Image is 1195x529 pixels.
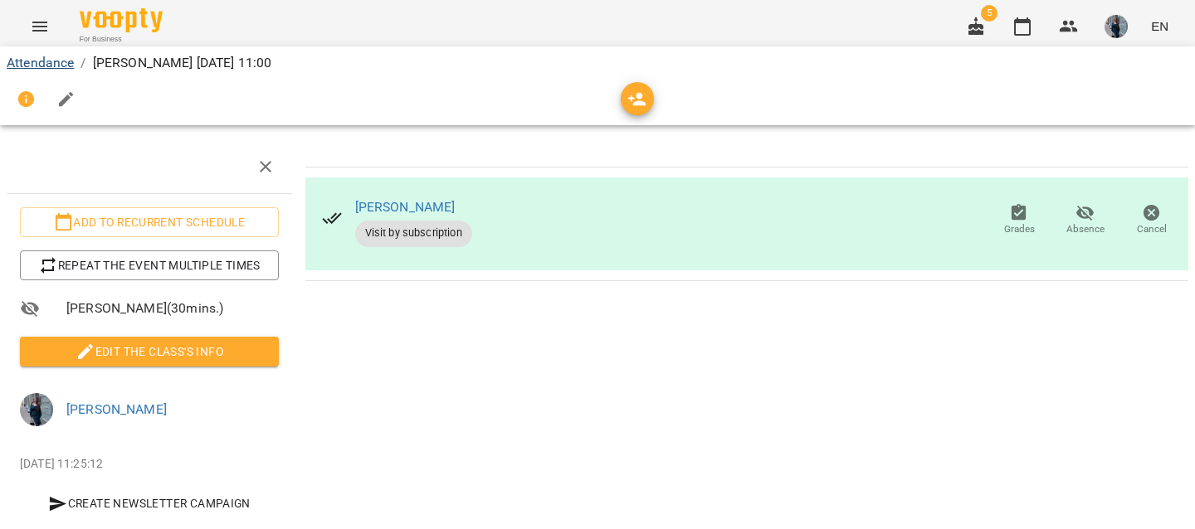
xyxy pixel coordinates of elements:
[20,207,279,237] button: Add to recurrent schedule
[20,250,279,280] button: Repeat the event multiple times
[27,493,272,513] span: Create Newsletter Campaign
[1066,222,1105,236] span: Absence
[33,255,266,275] span: Repeat the event multiple times
[7,53,1188,73] nav: breadcrumb
[1119,197,1185,244] button: Cancel
[80,53,85,73] li: /
[66,298,279,318] span: [PERSON_NAME] ( 30 mins. )
[1151,17,1168,35] span: EN
[80,8,163,32] img: Voopty Logo
[1137,222,1167,236] span: Cancel
[20,456,279,473] p: [DATE] 11:25:12
[66,401,167,417] a: [PERSON_NAME]
[7,55,74,70] a: Attendance
[1144,11,1175,41] button: EN
[1105,15,1128,38] img: bfffc1ebdc99cb2c845fa0ad6ea9d4d3.jpeg
[986,197,1052,244] button: Grades
[981,5,997,22] span: 5
[33,342,266,362] span: Edit the class's Info
[355,199,456,215] a: [PERSON_NAME]
[1004,222,1035,236] span: Grades
[1052,197,1119,244] button: Absence
[20,393,53,426] img: bfffc1ebdc99cb2c845fa0ad6ea9d4d3.jpeg
[20,337,279,366] button: Edit the class's Info
[355,226,472,240] span: Visit by subscription
[33,212,266,232] span: Add to recurrent schedule
[20,7,60,46] button: Menu
[93,53,272,73] p: [PERSON_NAME] [DATE] 11:00
[20,488,279,518] button: Create Newsletter Campaign
[80,34,163,45] span: For Business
